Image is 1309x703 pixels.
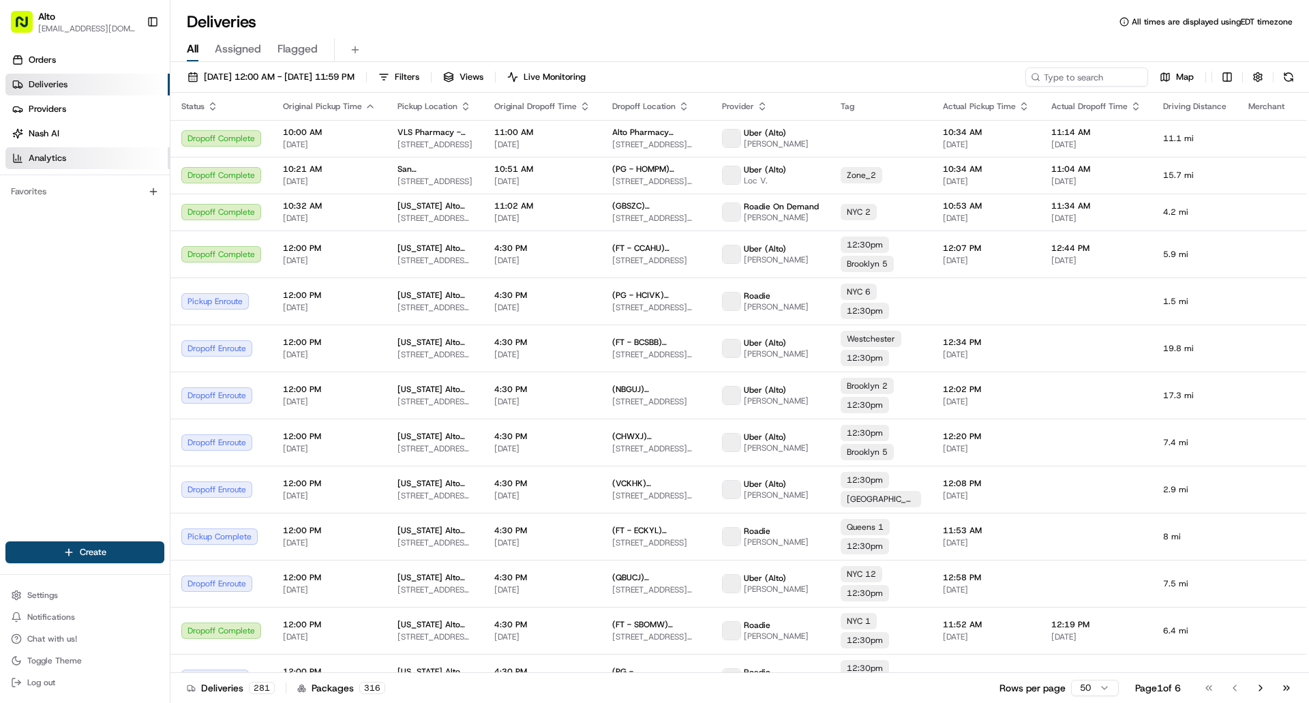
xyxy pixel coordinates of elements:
span: Uber (Alto) [744,432,786,443]
span: 12:34 PM [943,337,1029,348]
span: [STREET_ADDRESS][US_STATE] [397,490,472,501]
span: 4:30 PM [494,337,590,348]
span: 10:51 AM [494,164,590,175]
span: [DATE] [1051,139,1141,150]
span: 10:21 AM [283,164,376,175]
span: Providers [29,103,66,115]
span: [US_STATE] Alto Pharmacy [397,525,472,536]
span: [STREET_ADDRESS] [612,537,700,548]
span: [STREET_ADDRESS][US_STATE] [612,490,700,501]
span: [DATE] [283,584,376,595]
span: 5.9 mi [1163,249,1227,260]
span: [US_STATE] Alto Pharmacy [397,666,472,677]
span: (FT - ECKYL) [PERSON_NAME] [612,525,700,536]
span: 12:00 PM [283,572,376,583]
span: 12:00 PM [283,243,376,254]
span: Driving Distance [1163,101,1227,112]
span: All times are displayed using EDT timezone [1132,16,1293,27]
span: 12:19 PM [1051,619,1141,630]
span: [DATE] [943,349,1029,360]
span: [DATE] [283,349,376,360]
span: 12:00 PM [283,666,376,677]
span: Actual Pickup Time [943,101,1016,112]
span: [US_STATE] Alto Pharmacy [397,431,472,442]
span: 10:32 AM [283,200,376,211]
span: 6.4 mi [1163,625,1227,636]
span: [DATE] [943,139,1029,150]
span: 12:30pm [847,353,883,363]
span: Queens 1 [847,522,884,533]
a: Nash AI [5,123,170,145]
span: 7.4 mi [1163,437,1227,448]
span: Brooklyn 2 [847,380,888,391]
span: [DATE] [943,176,1029,187]
span: [STREET_ADDRESS] [397,139,472,150]
span: [DATE] [494,213,590,224]
span: Alto Pharmacy [GEOGRAPHIC_DATA] - AM [612,127,700,138]
span: 12:58 PM [943,572,1029,583]
span: Tag [841,101,854,112]
span: 11.1 mi [1163,133,1227,144]
span: [US_STATE] Alto Pharmacy [397,478,472,489]
span: Uber (Alto) [744,479,786,490]
button: Toggle Theme [5,651,164,670]
span: 12:02 PM [943,384,1029,395]
span: 11:00 AM [494,127,590,138]
span: NYC 12 [847,569,876,580]
span: [DATE] [494,490,590,501]
span: Roadie [744,526,770,537]
div: Favorites [5,181,164,203]
span: 12:00 PM [283,525,376,536]
span: [STREET_ADDRESS][US_STATE] [612,213,700,224]
span: [STREET_ADDRESS][PERSON_NAME] [612,443,700,454]
span: [DATE] [943,213,1029,224]
span: 4:30 PM [494,619,590,630]
span: [US_STATE] Alto Pharmacy [397,200,472,211]
span: 12:00 PM [283,619,376,630]
span: [DATE] [943,490,1029,501]
span: 12:44 PM [1051,243,1141,254]
span: 10:00 AM [283,127,376,138]
p: Rows per page [999,681,1066,695]
span: All [187,41,198,57]
span: (NBGUJ) [PERSON_NAME] [612,384,700,395]
span: [US_STATE] Alto Pharmacy [397,384,472,395]
span: 11:53 AM [943,525,1029,536]
span: 1.5 mi [1163,296,1227,307]
span: (CHWXJ) [PERSON_NAME] [612,431,700,442]
span: 12:07 PM [943,243,1029,254]
span: [DATE] [494,302,590,313]
span: Brooklyn 5 [847,447,888,458]
span: [DATE] [283,139,376,150]
span: [DATE] [283,255,376,266]
span: (VCKHK) [PERSON_NAME] [612,478,700,489]
span: 17.3 mi [1163,390,1227,401]
span: [PERSON_NAME] [744,395,809,406]
span: 12:30pm [847,541,883,552]
span: [STREET_ADDRESS][US_STATE] [397,443,472,454]
span: Uber (Alto) [744,573,786,584]
span: 11:14 AM [1051,127,1141,138]
span: 4:30 PM [494,431,590,442]
span: 10:53 AM [943,200,1029,211]
span: 4:30 PM [494,243,590,254]
span: Roadie [744,290,770,301]
button: Log out [5,673,164,692]
span: [GEOGRAPHIC_DATA] 9 [847,494,915,505]
button: Chat with us! [5,629,164,648]
span: [STREET_ADDRESS][US_STATE] [397,349,472,360]
div: Packages [297,681,385,695]
span: [US_STATE] Alto Pharmacy [397,619,472,630]
span: Original Pickup Time [283,101,362,112]
span: 12:30pm [847,663,883,674]
button: Live Monitoring [501,68,592,87]
span: [STREET_ADDRESS][PERSON_NAME][US_STATE] [612,631,700,642]
span: [STREET_ADDRESS] [397,176,472,187]
span: [STREET_ADDRESS][US_STATE] [397,537,472,548]
span: [STREET_ADDRESS][US_STATE] [397,631,472,642]
span: [PERSON_NAME] [744,138,809,149]
span: [DATE] [494,584,590,595]
span: [DATE] [494,537,590,548]
span: [DATE] [283,443,376,454]
span: Roadie [744,667,770,678]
